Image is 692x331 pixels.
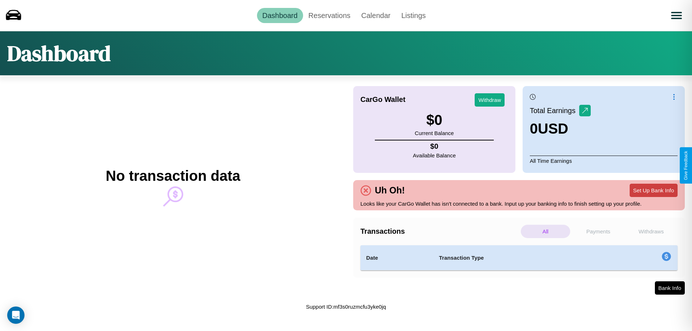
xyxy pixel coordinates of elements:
[530,156,678,166] p: All Time Earnings
[360,199,678,209] p: Looks like your CarGo Wallet has isn't connected to a bank. Input up your banking info to finish ...
[475,93,505,107] button: Withdraw
[360,95,405,104] h4: CarGo Wallet
[630,184,678,197] button: Set Up Bank Info
[7,307,25,324] div: Open Intercom Messenger
[521,225,570,238] p: All
[530,121,591,137] h3: 0 USD
[626,225,676,238] p: Withdraws
[106,168,240,184] h2: No transaction data
[413,142,456,151] h4: $ 0
[366,254,427,262] h4: Date
[574,225,623,238] p: Payments
[439,254,603,262] h4: Transaction Type
[360,227,519,236] h4: Transactions
[666,5,687,26] button: Open menu
[257,8,303,23] a: Dashboard
[356,8,396,23] a: Calendar
[415,112,454,128] h3: $ 0
[655,281,685,295] button: Bank Info
[7,39,111,68] h1: Dashboard
[413,151,456,160] p: Available Balance
[360,245,678,270] table: simple table
[303,8,356,23] a: Reservations
[306,302,386,312] p: Support ID: mf3s0ruzmcfu3yke0jq
[530,104,579,117] p: Total Earnings
[396,8,431,23] a: Listings
[415,128,454,138] p: Current Balance
[371,185,408,196] h4: Uh Oh!
[683,151,688,180] div: Give Feedback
